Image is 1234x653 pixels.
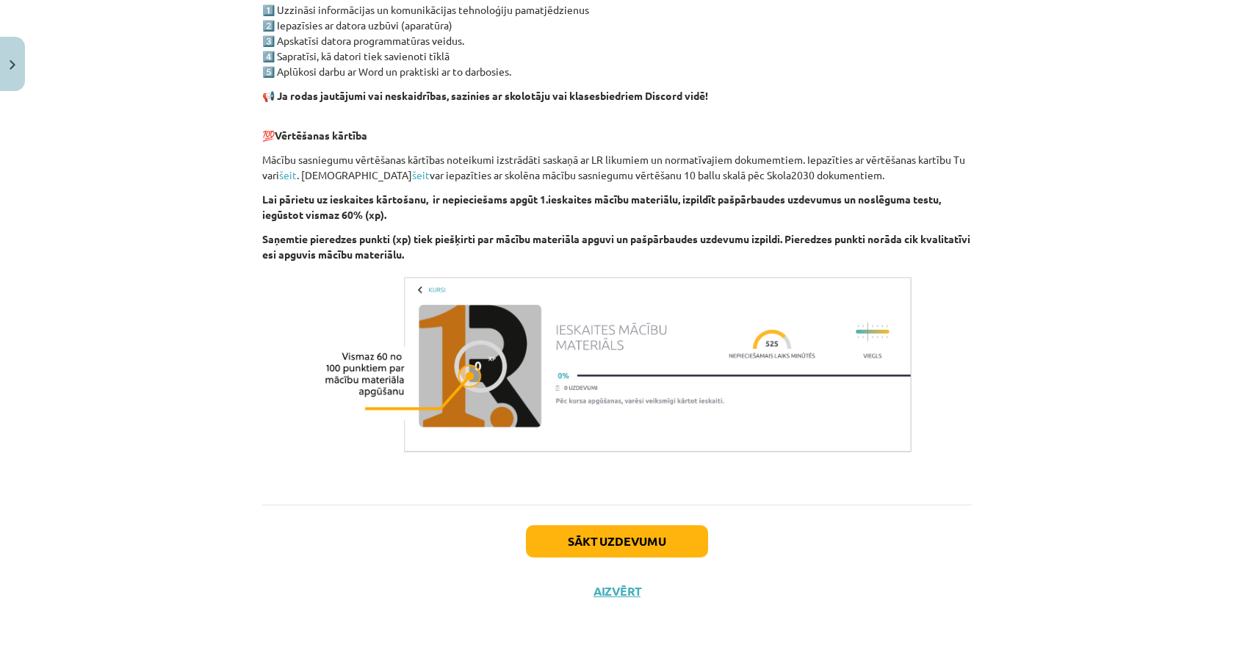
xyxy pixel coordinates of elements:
button: Aizvērt [589,584,645,599]
a: šeit [412,168,430,181]
b: Saņemtie pieredzes punkti (xp) tiek piešķirti par mācību materiāla apguvi un pašpārbaudes uzdevum... [262,232,970,261]
a: šeit [279,168,297,181]
p: Mācību sasniegumu vērtēšanas kārtības noteikumi izstrādāti saskaņā ar LR likumiem un normatīvajie... [262,152,972,183]
p: 💯 [262,112,972,143]
p: 1️⃣ Uzzināsi informācijas un komunikācijas tehnoloģiju pamatjēdzienus 2️⃣ Iepazīsies ar datora uz... [262,2,972,79]
b: Vērtēšanas kārtība [275,129,367,142]
strong: 📢 Ja rodas jautājumi vai neskaidrības, sazinies ar skolotāju vai klasesbiedriem Discord vidē! [262,89,708,102]
img: icon-close-lesson-0947bae3869378f0d4975bcd49f059093ad1ed9edebbc8119c70593378902aed.svg [10,60,15,70]
button: Sākt uzdevumu [526,525,708,558]
b: Lai pārietu uz ieskaites kārtošanu, ir nepieciešams apgūt 1.ieskaites mācību materiālu, izpildīt ... [262,192,941,221]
